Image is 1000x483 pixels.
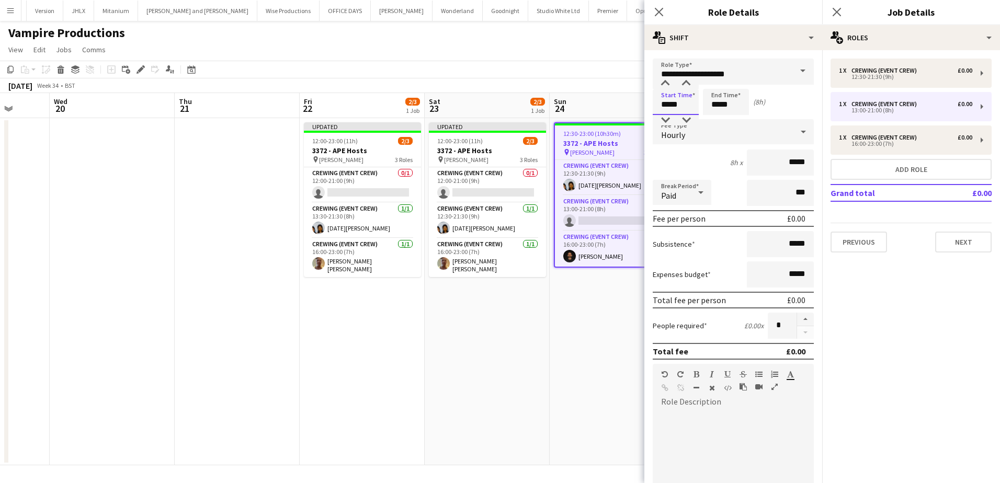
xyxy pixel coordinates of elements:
button: Studio White Ltd [528,1,589,21]
button: JHLX [63,1,94,21]
span: 3 Roles [520,156,538,164]
a: Edit [29,43,50,56]
button: Italic [708,370,715,378]
span: Comms [82,45,106,54]
a: View [4,43,27,56]
div: Roles [822,25,1000,50]
app-job-card: Updated12:00-23:00 (11h)2/33372 - APE Hosts [PERSON_NAME]3 RolesCrewing (Event Crew)0/112:00-21:0... [429,122,546,277]
div: £0.00 x [744,321,764,330]
button: Underline [724,370,731,378]
div: £0.00 [958,67,972,74]
button: OFFICE DAYS [320,1,371,21]
app-card-role: Crewing (Event Crew)0/112:00-21:00 (9h) [304,167,421,203]
div: 1 x [839,67,851,74]
button: Undo [661,370,668,378]
span: Fri [304,97,312,106]
span: 21 [177,102,192,114]
span: [PERSON_NAME] [570,148,615,156]
button: Paste as plain text [740,383,747,391]
span: Paid [661,190,676,201]
button: Strikethrough [740,370,747,378]
button: Version [27,1,63,21]
div: £0.00 [787,213,805,224]
h3: Job Details [822,5,1000,19]
span: 23 [427,102,440,114]
div: £0.00 [786,346,805,356]
app-job-card: 12:30-23:00 (10h30m)2/33372 - APE Hosts [PERSON_NAME]3 RolesCrewing (Event Crew)1/112:30-21:30 (9... [554,122,671,268]
div: Updated12:00-23:00 (11h)2/33372 - APE Hosts [PERSON_NAME]3 RolesCrewing (Event Crew)0/112:00-21:0... [304,122,421,277]
div: £0.00 [958,134,972,141]
app-card-role: Crewing (Event Crew)0/113:00-21:00 (8h) [555,195,670,231]
td: £0.00 [942,185,992,201]
label: Subsistence [653,239,695,249]
label: People required [653,321,707,330]
span: 22 [302,102,312,114]
span: Hourly [661,130,685,140]
span: Wed [54,97,67,106]
div: 1 Job [531,107,544,114]
div: 8h x [730,158,743,167]
button: [PERSON_NAME] [371,1,433,21]
span: Sat [429,97,440,106]
app-card-role: Crewing (Event Crew)1/112:30-21:30 (9h)[DATE][PERSON_NAME] [555,160,670,195]
span: 2/3 [530,98,545,106]
app-card-role: Crewing (Event Crew)1/116:00-23:00 (7h)[PERSON_NAME] [PERSON_NAME] [429,238,546,277]
div: 16:00-23:00 (7h) [839,141,972,146]
button: Increase [797,313,814,326]
label: Expenses budget [653,270,711,279]
app-card-role: Crewing (Event Crew)1/112:30-21:30 (9h)[DATE][PERSON_NAME] [429,203,546,238]
span: Week 34 [35,82,61,89]
button: [PERSON_NAME] and [PERSON_NAME] [138,1,257,21]
span: Sun [554,97,566,106]
div: 1 x [839,100,851,108]
span: [PERSON_NAME] [319,156,363,164]
button: Unordered List [755,370,763,378]
h3: Role Details [644,5,822,19]
span: View [8,45,23,54]
div: Crewing (Event Crew) [851,67,921,74]
span: 2/3 [523,137,538,145]
span: Thu [179,97,192,106]
button: Fullscreen [771,383,778,391]
span: Edit [33,45,46,54]
button: Wonderland [433,1,483,21]
button: Next [935,232,992,252]
h1: Vampire Productions [8,25,125,41]
button: Add role [831,159,992,180]
td: Grand total [831,185,942,201]
button: Opus11 [627,1,665,21]
span: 12:30-23:00 (10h30m) [563,130,621,137]
h3: 3372 - APE Hosts [304,146,421,155]
button: Mitanium [94,1,138,21]
div: 1 Job [406,107,419,114]
div: Fee per person [653,213,706,224]
div: Crewing (Event Crew) [851,100,921,108]
button: Goodnight [483,1,528,21]
button: Ordered List [771,370,778,378]
span: 20 [52,102,67,114]
div: 12:30-21:30 (9h) [839,74,972,79]
a: Jobs [52,43,76,56]
div: BST [65,82,75,89]
app-card-role: Crewing (Event Crew)1/116:00-23:00 (7h)[PERSON_NAME] [555,231,670,267]
span: 12:00-23:00 (11h) [437,137,483,145]
button: Previous [831,232,887,252]
span: Jobs [56,45,72,54]
span: [PERSON_NAME] [444,156,488,164]
div: Total fee per person [653,295,726,305]
div: 13:00-21:00 (8h) [839,108,972,113]
span: 3 Roles [644,148,662,156]
button: Premier [589,1,627,21]
div: 1 x [839,134,851,141]
button: Clear Formatting [708,384,715,392]
div: £0.00 [958,100,972,108]
div: Total fee [653,346,688,356]
button: Horizontal Line [692,384,700,392]
div: Crewing (Event Crew) [851,134,921,141]
span: 12:00-23:00 (11h) [312,137,358,145]
h3: 3372 - APE Hosts [429,146,546,155]
h3: 3372 - APE Hosts [555,139,670,148]
div: (8h) [753,97,765,107]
